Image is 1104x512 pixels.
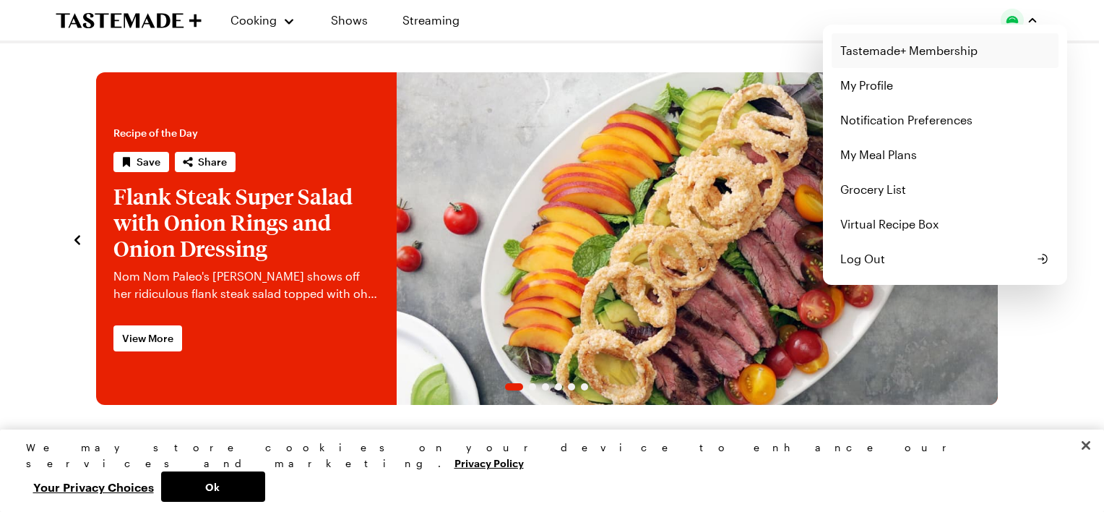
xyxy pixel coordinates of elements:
[832,68,1058,103] a: My Profile
[26,440,1066,472] div: We may store cookies on your device to enhance our services and marketing.
[832,137,1058,172] a: My Meal Plans
[832,172,1058,207] a: Grocery List
[840,250,885,268] span: Log Out
[832,33,1058,68] a: Tastemade+ Membership
[832,103,1058,137] a: Notification Preferences
[161,472,265,502] button: Ok
[454,456,524,469] a: More information about your privacy, opens in a new tab
[1001,9,1038,32] button: Profile picture
[832,207,1058,242] a: Virtual Recipe Box
[1070,430,1102,461] button: Close
[1001,9,1024,32] img: Profile picture
[26,472,161,502] button: Your Privacy Choices
[26,440,1066,502] div: Privacy
[823,25,1067,285] div: Profile picture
